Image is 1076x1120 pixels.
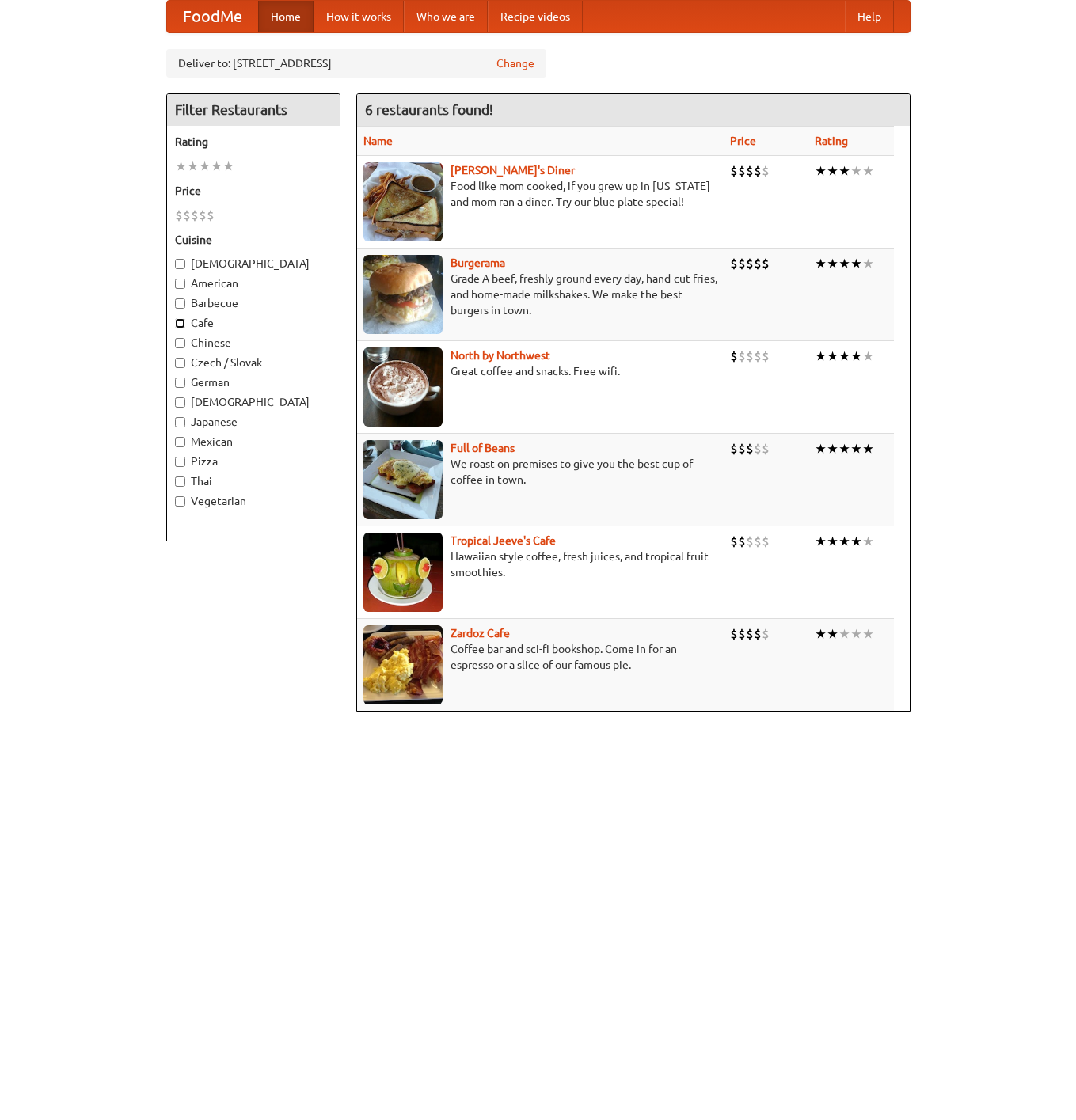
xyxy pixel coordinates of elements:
[827,255,838,272] li: ★
[451,442,515,454] a: Full of Beans
[365,102,493,117] ng-pluralize: 6 restaurants found!
[175,457,185,467] input: Pizza
[730,533,738,550] li: $
[838,625,850,643] li: ★
[175,496,185,507] input: Vegetarian
[815,162,827,180] li: ★
[222,158,234,175] li: ★
[363,178,717,210] p: Food like mom cooked, if you grew up in [US_STATE] and mom ran a diner. Try our blue plate special!
[451,534,556,547] a: Tropical Jeeve's Cafe
[762,533,770,550] li: $
[175,259,185,269] input: [DEMOGRAPHIC_DATA]
[175,414,332,430] label: Japanese
[862,440,874,457] li: ★
[451,349,550,362] a: North by Northwest
[746,625,754,643] li: $
[838,162,850,180] li: ★
[451,627,510,640] a: Zardoz Cafe
[363,135,393,147] a: Name
[815,135,848,147] a: Rating
[451,256,505,269] a: Burgerama
[363,363,717,379] p: Great coffee and snacks. Free wifi.
[730,347,738,365] li: $
[258,1,314,32] a: Home
[199,207,207,224] li: $
[363,271,717,318] p: Grade A beef, freshly ground every day, hand-cut fries, and home-made milkshakes. We make the bes...
[175,338,185,348] input: Chinese
[862,533,874,550] li: ★
[738,347,746,365] li: $
[746,440,754,457] li: $
[363,549,717,580] p: Hawaiian style coffee, fresh juices, and tropical fruit smoothies.
[838,533,850,550] li: ★
[738,255,746,272] li: $
[363,456,717,488] p: We roast on premises to give you the best cup of coffee in town.
[815,347,827,365] li: ★
[314,1,404,32] a: How it works
[404,1,488,32] a: Who we are
[754,533,762,550] li: $
[175,232,332,248] h5: Cuisine
[850,625,862,643] li: ★
[738,162,746,180] li: $
[207,207,215,224] li: $
[827,625,838,643] li: ★
[827,533,838,550] li: ★
[167,94,340,126] h4: Filter Restaurants
[838,255,850,272] li: ★
[175,256,332,271] label: [DEMOGRAPHIC_DATA]
[187,158,199,175] li: ★
[754,255,762,272] li: $
[815,625,827,643] li: ★
[175,315,332,331] label: Cafe
[175,295,332,311] label: Barbecue
[175,397,185,408] input: [DEMOGRAPHIC_DATA]
[838,347,850,365] li: ★
[175,207,183,224] li: $
[815,440,827,457] li: ★
[862,162,874,180] li: ★
[762,162,770,180] li: $
[815,533,827,550] li: ★
[175,358,185,368] input: Czech / Slovak
[738,625,746,643] li: $
[175,476,185,487] input: Thai
[862,347,874,365] li: ★
[363,162,443,241] img: sallys.jpg
[850,162,862,180] li: ★
[738,440,746,457] li: $
[175,473,332,489] label: Thai
[175,454,332,469] label: Pizza
[488,1,583,32] a: Recipe videos
[862,255,874,272] li: ★
[175,394,332,410] label: [DEMOGRAPHIC_DATA]
[166,49,546,78] div: Deliver to: [STREET_ADDRESS]
[191,207,199,224] li: $
[175,335,332,351] label: Chinese
[175,318,185,328] input: Cafe
[175,183,332,199] h5: Price
[850,440,862,457] li: ★
[754,162,762,180] li: $
[862,625,874,643] li: ★
[730,135,756,147] a: Price
[175,275,332,291] label: American
[827,162,838,180] li: ★
[363,255,443,334] img: burgerama.jpg
[730,625,738,643] li: $
[175,437,185,447] input: Mexican
[762,255,770,272] li: $
[175,158,187,175] li: ★
[175,134,332,150] h5: Rating
[451,164,575,177] a: [PERSON_NAME]'s Diner
[850,255,862,272] li: ★
[175,434,332,450] label: Mexican
[762,347,770,365] li: $
[363,440,443,519] img: beans.jpg
[762,440,770,457] li: $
